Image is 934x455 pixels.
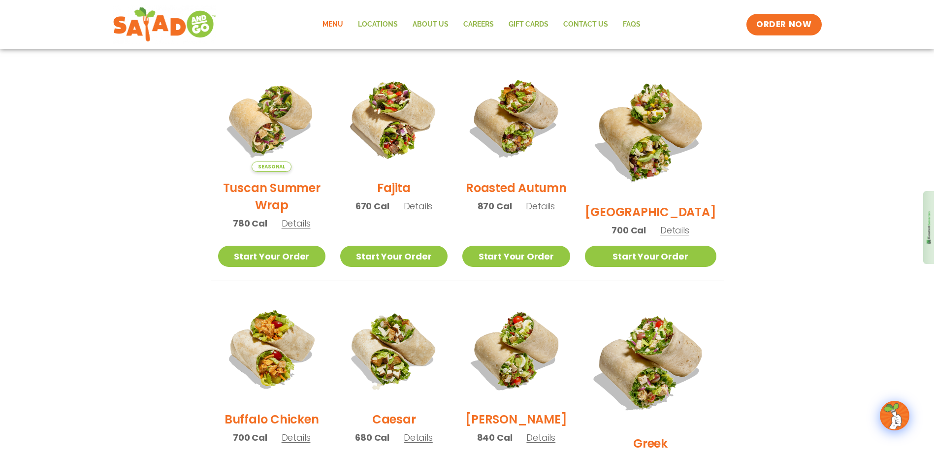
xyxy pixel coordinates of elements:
span: 780 Cal [233,217,267,230]
span: 700 Cal [612,224,646,237]
img: Product photo for Fajita Wrap [340,65,448,172]
h2: Greek [633,435,668,452]
img: 1EdhxLVo1YiRZ3Z8BN9RqzlQoUKFChUqVNCHvwChSTTdtRxrrAAAAABJRU5ErkJggg== [926,210,932,244]
h2: Fajita [377,179,411,196]
h2: Roasted Autumn [466,179,567,196]
span: Seasonal [252,162,291,172]
span: ORDER NOW [756,19,811,31]
a: ORDER NOW [746,14,821,35]
img: new-SAG-logo-768×292 [113,5,217,44]
span: 670 Cal [355,199,389,213]
span: 870 Cal [478,199,512,213]
img: wpChatIcon [881,402,908,429]
img: Product photo for Roasted Autumn Wrap [462,65,570,172]
a: About Us [405,13,456,36]
h2: [PERSON_NAME] [465,411,567,428]
img: Product photo for Greek Wrap [585,296,716,427]
span: Details [282,431,311,444]
h2: [GEOGRAPHIC_DATA] [585,203,716,221]
a: Careers [456,13,501,36]
img: Product photo for BBQ Ranch Wrap [585,65,716,196]
a: Locations [351,13,405,36]
a: Start Your Order [218,246,325,267]
a: Start Your Order [340,246,448,267]
nav: Menu [315,13,648,36]
span: Details [526,431,555,444]
span: 680 Cal [355,431,389,444]
span: Details [526,200,555,212]
span: Details [282,217,311,229]
h2: Buffalo Chicken [225,411,319,428]
img: Product photo for Cobb Wrap [462,296,570,403]
a: FAQs [615,13,648,36]
span: Details [404,200,433,212]
img: Product photo for Caesar Wrap [340,296,448,403]
span: 700 Cal [233,431,267,444]
img: Product photo for Tuscan Summer Wrap [218,65,325,172]
a: Contact Us [556,13,615,36]
a: Start Your Order [585,246,716,267]
a: GIFT CARDS [501,13,556,36]
span: Details [660,224,689,236]
span: Details [404,431,433,444]
img: Product photo for Buffalo Chicken Wrap [218,296,325,403]
h2: Caesar [372,411,416,428]
h2: Tuscan Summer Wrap [218,179,325,214]
a: Start Your Order [462,246,570,267]
span: 840 Cal [477,431,513,444]
a: Menu [315,13,351,36]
